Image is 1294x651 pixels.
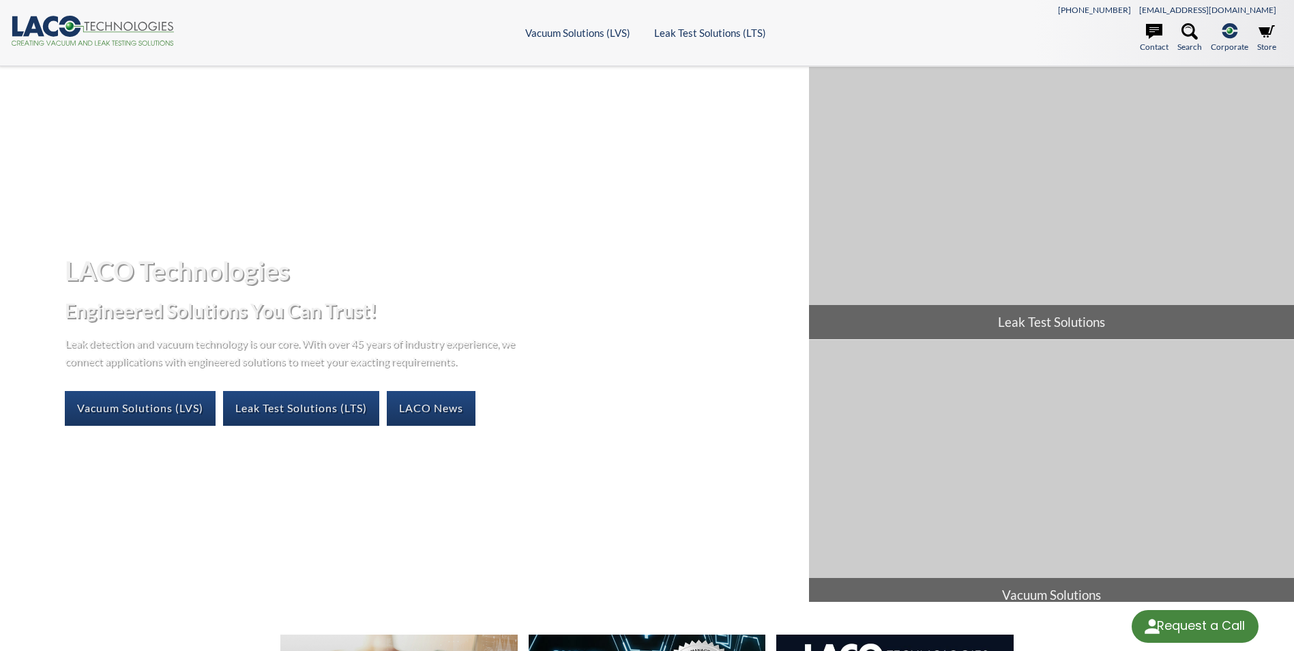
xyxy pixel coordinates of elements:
p: Leak detection and vacuum technology is our core. With over 45 years of industry experience, we c... [65,334,522,369]
a: Leak Test Solutions (LTS) [654,27,766,39]
h2: Engineered Solutions You Can Trust! [65,298,798,323]
span: Corporate [1211,40,1248,53]
a: Contact [1140,23,1168,53]
a: Vacuum Solutions (LVS) [65,391,216,425]
a: Leak Test Solutions (LTS) [223,391,379,425]
div: Request a Call [1132,610,1259,643]
a: [EMAIL_ADDRESS][DOMAIN_NAME] [1139,5,1276,15]
span: Leak Test Solutions [809,305,1294,339]
h1: LACO Technologies [65,254,798,287]
a: LACO News [387,391,475,425]
a: Vacuum Solutions [809,340,1294,612]
a: Search [1177,23,1202,53]
a: [PHONE_NUMBER] [1058,5,1131,15]
a: Store [1257,23,1276,53]
span: Vacuum Solutions [809,578,1294,612]
a: Leak Test Solutions [809,67,1294,339]
div: Request a Call [1157,610,1245,641]
a: Vacuum Solutions (LVS) [525,27,630,39]
img: round button [1141,616,1163,637]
